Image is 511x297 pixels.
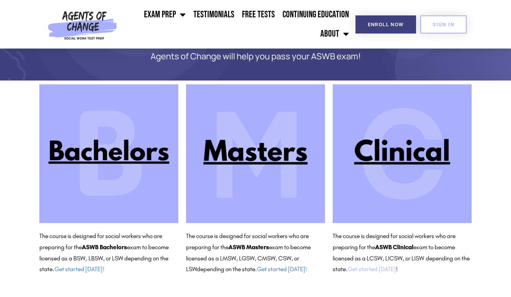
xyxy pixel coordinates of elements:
a: Exam Prep [140,5,190,24]
a: Enroll Now [355,15,416,34]
a: Get started [DATE] [348,265,396,273]
span: SIGN IN [433,22,454,27]
a: Continuing Education [279,5,353,24]
a: SIGN IN [420,15,467,34]
a: Get started [DATE]! [257,265,307,273]
a: Get started [DATE]! [54,265,104,273]
b: ASWB Bachelors [82,243,127,251]
b: ASWB Masters [228,243,269,251]
p: Agents of Change will help you pass your ASWB exam! [66,52,445,61]
span: . ! [346,265,398,273]
a: Testimonials [190,5,238,24]
a: Free Tests [238,5,279,24]
span: depending on the state. [197,265,307,273]
a: About [316,24,353,44]
span: Enroll Now [368,22,404,27]
b: ASWB Clinical [375,243,413,251]
p: The course is designed for social workers who are preparing for the exam to become licensed as a ... [333,231,472,275]
nav: Menu [120,5,353,44]
p: The course is designed for social workers who are preparing for the exam to become licensed as a ... [39,231,178,275]
p: The course is designed for social workers who are preparing for the exam to become licensed as a ... [186,231,325,275]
